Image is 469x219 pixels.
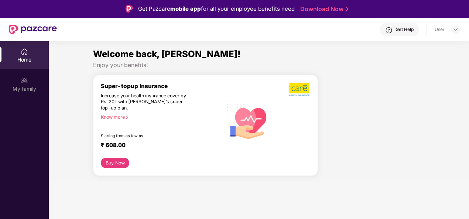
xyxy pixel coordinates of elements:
[300,5,346,13] a: Download Now
[396,27,414,32] div: Get Help
[170,5,201,12] strong: mobile app
[9,25,57,34] img: New Pazcare Logo
[126,5,133,13] img: Logo
[223,94,275,147] img: svg+xml;base64,PHN2ZyB4bWxucz0iaHR0cDovL3d3dy53My5vcmcvMjAwMC9zdmciIHhtbG5zOnhsaW5rPSJodHRwOi8vd3...
[138,4,295,13] div: Get Pazcare for all your employee benefits need
[93,49,241,59] span: Welcome back, [PERSON_NAME]!
[125,115,129,119] span: right
[101,158,129,168] button: Buy Now
[453,27,459,32] img: svg+xml;base64,PHN2ZyBpZD0iRHJvcGRvd24tMzJ4MzIiIHhtbG5zPSJodHRwOi8vd3d3LnczLm9yZy8yMDAwL3N2ZyIgd2...
[385,27,393,34] img: svg+xml;base64,PHN2ZyBpZD0iSGVscC0zMngzMiIgeG1sbnM9Imh0dHA6Ly93d3cudzMub3JnLzIwMDAvc3ZnIiB3aWR0aD...
[435,27,445,32] div: User
[101,93,191,111] div: Increase your health insurance cover by Rs. 20L with [PERSON_NAME]’s super top-up plan.
[289,83,310,97] img: b5dec4f62d2307b9de63beb79f102df3.png
[21,77,28,84] img: svg+xml;base64,PHN2ZyB3aWR0aD0iMjAiIGhlaWdodD0iMjAiIHZpZXdCb3g9IjAgMCAyMCAyMCIgZmlsbD0ibm9uZSIgeG...
[101,83,223,90] div: Super-topup Insurance
[21,48,28,55] img: svg+xml;base64,PHN2ZyBpZD0iSG9tZSIgeG1sbnM9Imh0dHA6Ly93d3cudzMub3JnLzIwMDAvc3ZnIiB3aWR0aD0iMjAiIG...
[93,61,425,69] div: Enjoy your benefits!
[101,133,192,139] div: Starting from as low as
[101,142,216,150] div: ₹ 608.00
[346,5,349,13] img: Stroke
[101,114,219,119] div: Know more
